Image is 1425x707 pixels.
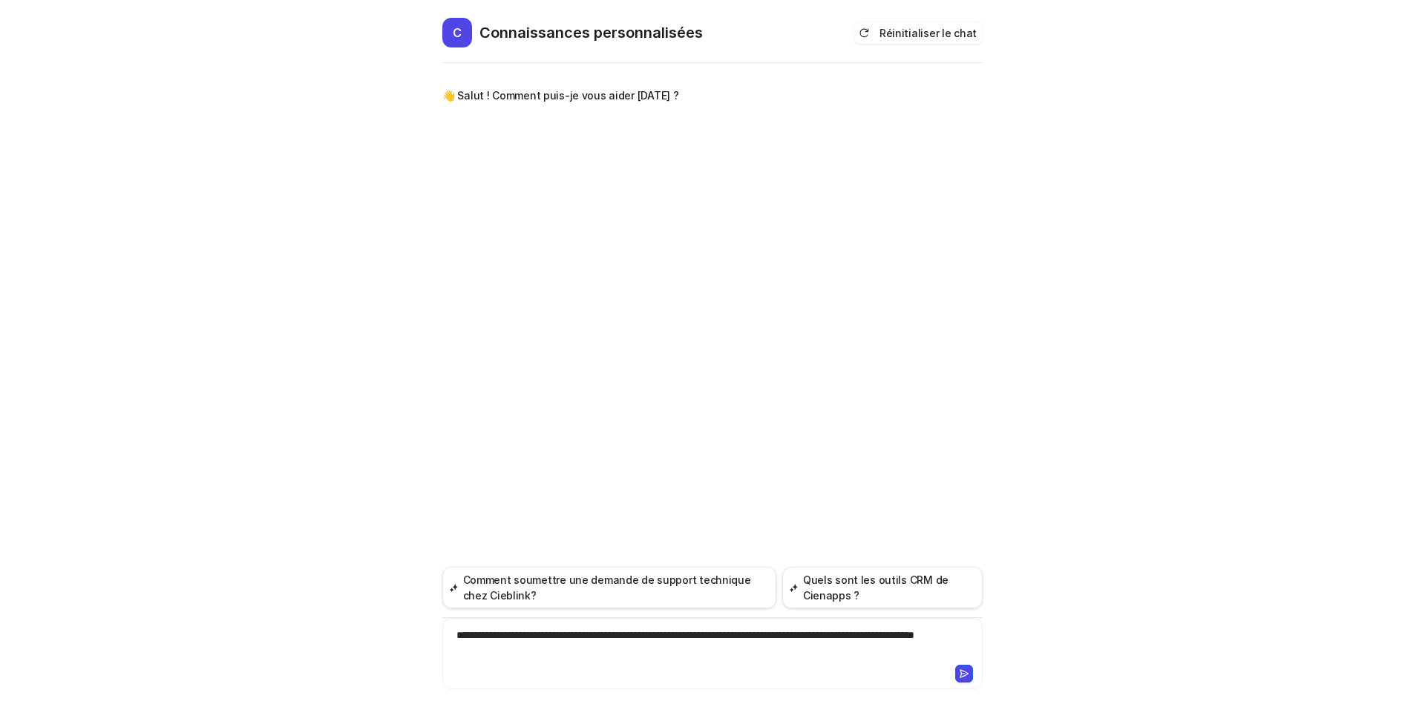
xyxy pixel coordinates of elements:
font: Réinitialiser le chat [879,27,977,39]
button: Comment soumettre une demande de support technique chez Cieblink? [442,567,776,608]
font: Comment soumettre une demande de support technique chez Cieblink? [463,573,751,602]
font: Connaissances personnalisées [479,24,703,42]
button: Réinitialiser le chat [854,22,983,44]
font: Quels sont les outils CRM de Cienapps ? [803,573,949,602]
font: 👋 Salut ! Comment puis-je vous aider [DATE] ? [442,89,678,102]
button: Quels sont les outils CRM de Cienapps ? [782,567,983,608]
font: C [453,25,462,40]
